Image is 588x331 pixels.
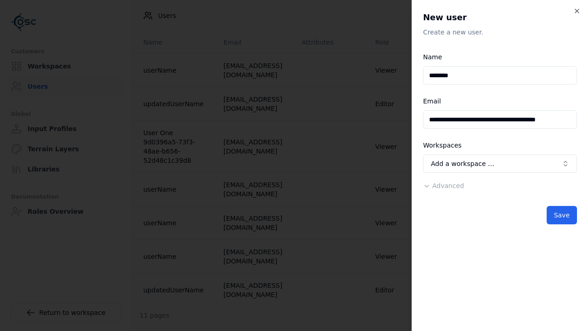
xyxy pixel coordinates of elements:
[547,206,577,224] button: Save
[423,53,442,61] label: Name
[432,182,464,189] span: Advanced
[423,28,577,37] p: Create a new user.
[431,159,494,168] span: Add a workspace …
[423,97,441,105] label: Email
[423,11,577,24] h2: New user
[423,142,462,149] label: Workspaces
[423,181,464,190] button: Advanced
